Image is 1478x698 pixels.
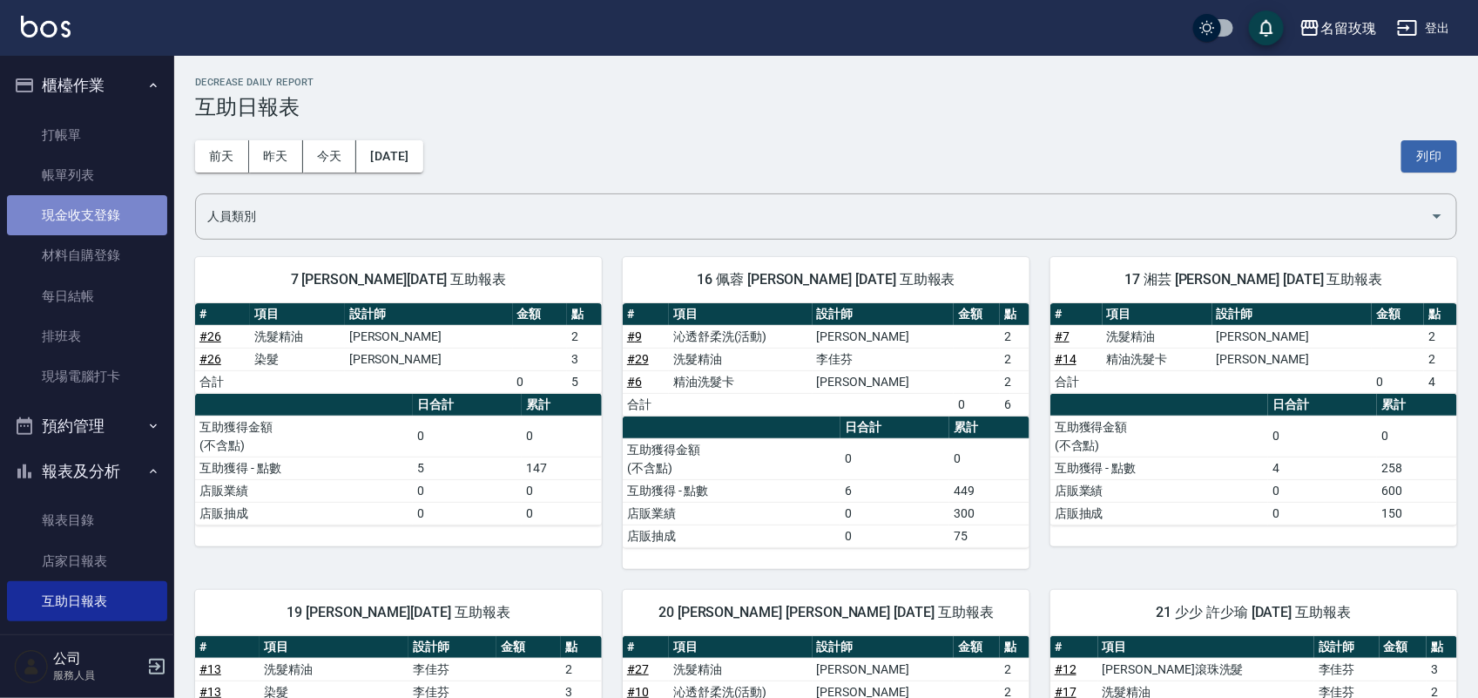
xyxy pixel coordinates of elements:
td: 李佳芬 [408,658,496,681]
span: 17 湘芸 [PERSON_NAME] [DATE] 互助報表 [1071,271,1436,288]
th: 項目 [1103,303,1212,326]
button: 前天 [195,140,249,173]
td: 互助獲得金額 (不含點) [1050,416,1268,457]
th: # [195,636,260,659]
td: 染髮 [250,348,345,370]
td: 店販業績 [1050,479,1268,502]
h2: Decrease Daily Report [195,77,1457,88]
td: 互助獲得 - 點數 [195,457,413,479]
td: 0 [413,479,522,502]
button: 櫃檯作業 [7,63,167,108]
table: a dense table [1050,394,1457,525]
a: #26 [199,329,221,343]
td: [PERSON_NAME] [345,325,513,348]
button: Open [1423,202,1451,230]
td: 洗髮精油 [250,325,345,348]
td: 2 [1000,325,1029,348]
td: 3 [1427,658,1457,681]
td: 0 [840,438,949,479]
th: 金額 [1380,636,1427,659]
a: #12 [1055,662,1076,676]
td: 2 [1000,370,1029,393]
table: a dense table [1050,303,1457,394]
span: 20 [PERSON_NAME] [PERSON_NAME] [DATE] 互助報表 [644,604,1009,621]
td: 258 [1377,457,1457,479]
td: 0 [513,370,568,393]
th: # [1050,303,1103,326]
td: 合計 [195,370,250,393]
th: 點 [1427,636,1457,659]
a: #7 [1055,329,1070,343]
th: 設計師 [813,636,955,659]
a: #29 [627,352,649,366]
td: 李佳芬 [1314,658,1380,681]
button: 預約管理 [7,403,167,449]
td: 店販業績 [195,479,413,502]
a: #9 [627,329,642,343]
td: 李佳芬 [813,348,955,370]
th: 項目 [669,303,813,326]
td: 2 [1000,348,1029,370]
a: 打帳單 [7,115,167,155]
th: 累計 [1377,394,1457,417]
td: [PERSON_NAME] [1212,325,1373,348]
th: 點 [567,303,602,326]
img: Person [14,649,49,684]
span: 7 [PERSON_NAME][DATE] 互助報表 [216,271,581,288]
h5: 公司 [53,650,142,668]
td: [PERSON_NAME]滾珠洗髮 [1098,658,1314,681]
td: 2 [1000,658,1029,681]
td: 5 [413,457,522,479]
span: 16 佩蓉 [PERSON_NAME] [DATE] 互助報表 [644,271,1009,288]
td: 互助獲得 - 點數 [623,479,840,502]
td: 75 [949,525,1029,547]
a: 帳單列表 [7,155,167,195]
td: 6 [1000,393,1029,416]
td: 互助獲得金額 (不含點) [195,416,413,457]
th: 點 [1000,636,1029,659]
td: 互助獲得 - 點數 [1050,457,1268,479]
th: # [623,303,669,326]
td: 0 [413,502,522,525]
a: 報表目錄 [7,500,167,540]
td: 5 [567,370,602,393]
div: 名留玫瑰 [1320,17,1376,39]
th: 設計師 [813,303,955,326]
th: 累計 [522,394,602,417]
button: 名留玫瑰 [1292,10,1383,46]
a: 店家日報表 [7,541,167,581]
td: [PERSON_NAME] [813,325,955,348]
td: [PERSON_NAME] [1212,348,1373,370]
button: [DATE] [356,140,422,173]
th: 設計師 [1212,303,1373,326]
td: 0 [1268,479,1377,502]
button: 登出 [1390,12,1457,44]
th: 點 [561,636,602,659]
td: 0 [413,416,522,457]
td: 洗髮精油 [669,348,813,370]
th: # [195,303,250,326]
td: 449 [949,479,1029,502]
td: 0 [954,393,1000,416]
td: 合計 [623,393,669,416]
a: #14 [1055,352,1076,366]
td: 0 [1372,370,1424,393]
td: 0 [1268,416,1377,457]
td: [PERSON_NAME] [345,348,513,370]
td: 6 [840,479,949,502]
th: 設計師 [1314,636,1380,659]
td: 0 [1268,502,1377,525]
td: 147 [522,457,602,479]
th: 金額 [1372,303,1424,326]
a: 排班表 [7,316,167,356]
td: 4 [1424,370,1457,393]
th: 日合計 [1268,394,1377,417]
img: Logo [21,16,71,37]
a: #6 [627,375,642,389]
td: 2 [567,325,602,348]
td: 0 [1377,416,1457,457]
button: 今天 [303,140,357,173]
td: 洗髮精油 [260,658,408,681]
td: 店販抽成 [623,525,840,547]
table: a dense table [623,303,1029,417]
